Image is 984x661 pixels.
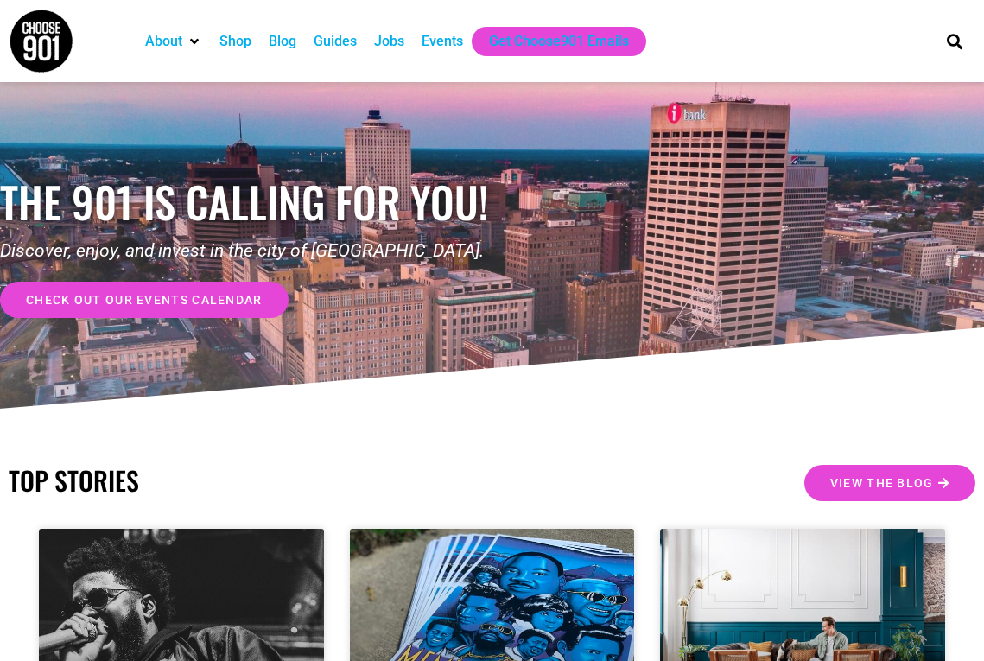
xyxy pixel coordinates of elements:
[269,31,296,52] a: Blog
[374,31,404,52] a: Jobs
[804,465,975,501] a: View the Blog
[940,27,968,55] div: Search
[422,31,463,52] a: Events
[145,31,182,52] a: About
[830,477,934,489] span: View the Blog
[219,31,251,52] a: Shop
[136,27,919,56] nav: Main nav
[489,31,629,52] a: Get Choose901 Emails
[26,294,263,306] span: check out our events calendar
[314,31,357,52] a: Guides
[9,465,484,496] h2: TOP STORIES
[136,27,211,56] div: About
